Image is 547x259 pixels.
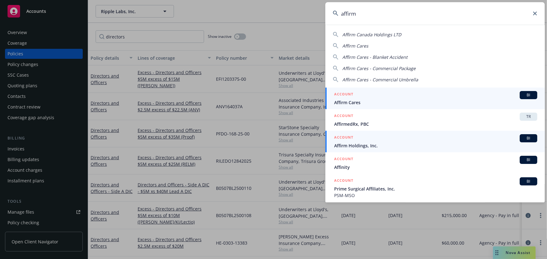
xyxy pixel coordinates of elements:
[522,135,535,141] span: BI
[325,152,545,174] a: ACCOUNTBIAffinity
[342,54,408,60] span: Affirm Cares - Blanket Accident
[334,113,353,120] h5: ACCOUNT
[325,131,545,152] a: ACCOUNTBIAffirm Holdings, Inc.
[334,91,353,99] h5: ACCOUNT
[334,142,537,149] span: Affirm Holdings, Inc.
[325,174,545,202] a: ACCOUNTBIPrime Surgical Affiliates, Inc.PSM-MSO
[334,192,537,199] span: PSM-MSO
[334,121,537,127] span: AffirmedRx, PBC
[325,2,545,25] input: Search...
[342,32,401,38] span: Affirm Canada Holdings LTD
[342,77,418,83] span: Affirm Cares - Commercial Umbrella
[342,43,368,49] span: Affirm Cares
[334,185,537,192] span: Prime Surgical Affiliates, Inc.
[522,157,535,163] span: BI
[522,114,535,119] span: TR
[342,65,416,71] span: Affirm Cares - Commercial Package
[334,156,353,163] h5: ACCOUNT
[334,164,537,170] span: Affinity
[334,99,537,106] span: Affirm Cares
[522,92,535,98] span: BI
[325,109,545,131] a: ACCOUNTTRAffirmedRx, PBC
[325,88,545,109] a: ACCOUNTBIAffirm Cares
[334,177,353,185] h5: ACCOUNT
[334,134,353,142] h5: ACCOUNT
[522,179,535,184] span: BI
